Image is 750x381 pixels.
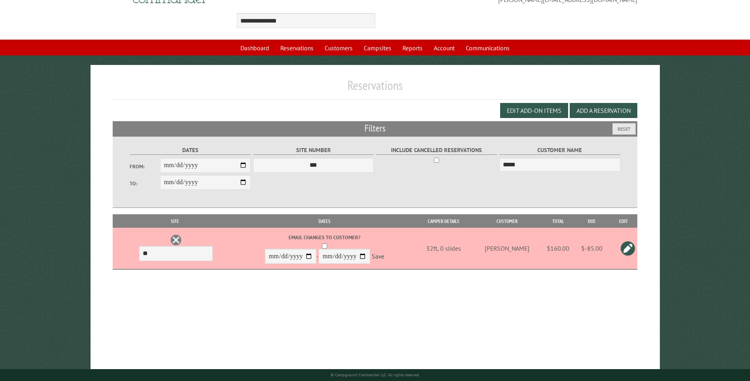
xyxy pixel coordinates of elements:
label: Dates [130,146,250,155]
label: To: [130,180,160,187]
label: Include Cancelled Reservations [376,146,497,155]
small: © Campground Commander LLC. All rights reserved. [331,372,420,377]
th: Camper Details [416,214,472,228]
div: - [234,234,414,266]
a: Communications [461,40,514,55]
label: Customer Name [499,146,620,155]
a: Save [372,253,384,261]
th: Total [542,214,574,228]
a: Account [429,40,459,55]
label: Email changes to customer? [234,234,414,241]
td: $-85.00 [574,228,610,269]
a: Reservations [276,40,318,55]
a: Reports [398,40,427,55]
a: Campsites [359,40,396,55]
td: [PERSON_NAME] [472,228,542,269]
button: Edit Add-on Items [500,103,568,118]
td: $160.00 [542,228,574,269]
td: 32ft, 0 slides [416,228,472,269]
h2: Filters [113,121,637,136]
label: Site Number [253,146,374,155]
button: Add a Reservation [570,103,637,118]
h1: Reservations [113,78,637,99]
th: Due [574,214,610,228]
label: From: [130,163,160,170]
a: Dashboard [236,40,274,55]
th: Edit [610,214,637,228]
th: Customer [472,214,542,228]
a: Customers [320,40,357,55]
a: Delete this reservation [170,234,182,246]
button: Reset [612,123,636,135]
th: Site [117,214,233,228]
th: Dates [233,214,416,228]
